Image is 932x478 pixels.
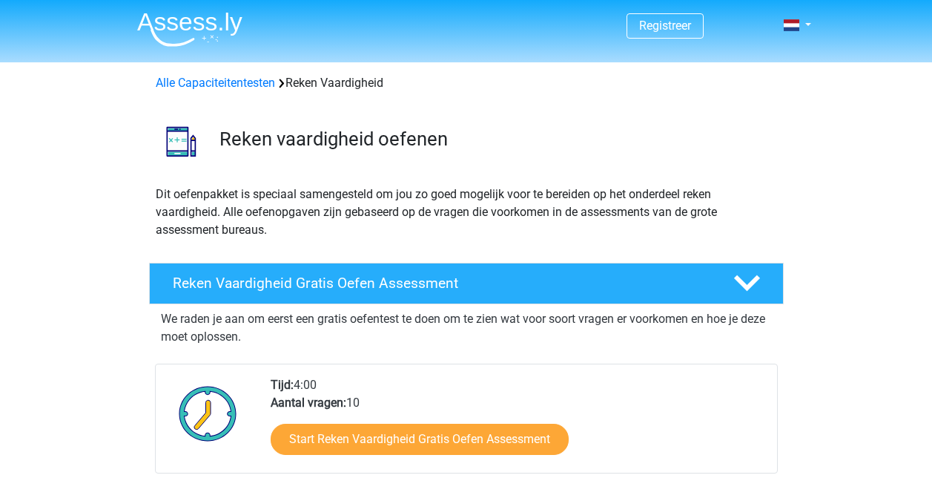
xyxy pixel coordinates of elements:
img: reken vaardigheid [150,110,213,173]
b: Aantal vragen: [271,396,346,410]
a: Start Reken Vaardigheid Gratis Oefen Assessment [271,424,569,455]
img: Klok [171,376,245,451]
a: Reken Vaardigheid Gratis Oefen Assessment [143,263,790,304]
b: Tijd: [271,378,294,392]
img: Assessly [137,12,242,47]
h3: Reken vaardigheid oefenen [219,128,772,151]
a: Alle Capaciteitentesten [156,76,275,90]
p: We raden je aan om eerst een gratis oefentest te doen om te zien wat voor soort vragen er voorkom... [161,310,772,346]
a: Registreer [639,19,691,33]
h4: Reken Vaardigheid Gratis Oefen Assessment [173,275,710,292]
p: Dit oefenpakket is speciaal samengesteld om jou zo goed mogelijk voor te bereiden op het onderdee... [156,186,777,239]
div: Reken Vaardigheid [150,74,783,92]
div: 4:00 10 [260,376,776,473]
